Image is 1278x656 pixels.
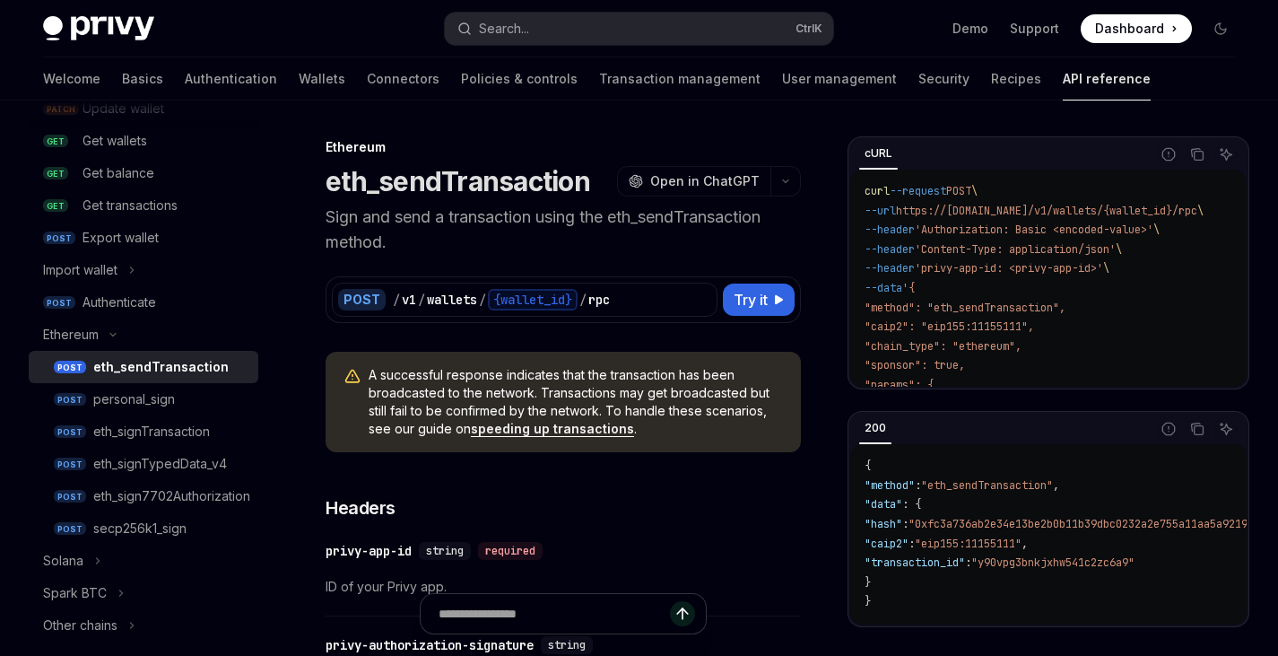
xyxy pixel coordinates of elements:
[326,542,412,560] div: privy-app-id
[43,615,117,636] div: Other chains
[461,57,578,101] a: Policies & controls
[865,378,934,392] span: "params": {
[915,223,1153,237] span: 'Authorization: Basic <encoded-value>'
[488,289,578,311] div: {wallet_id}
[909,537,915,551] span: :
[93,518,187,539] div: secp256k1_sign
[971,555,1135,570] span: "y90vpg3bnkjxhw541c2zc6a9"
[29,351,258,383] a: POSTeth_sendTransaction
[1186,417,1209,441] button: Copy the contents from the code block
[122,57,163,101] a: Basics
[890,184,946,198] span: --request
[865,223,915,237] span: --header
[865,319,1034,334] span: "caip2": "eip155:11155111",
[865,261,915,276] span: --header
[478,542,543,560] div: required
[427,291,477,309] div: wallets
[83,130,147,152] div: Get wallets
[43,57,100,101] a: Welcome
[43,259,117,281] div: Import wallet
[93,485,250,507] div: eth_sign7702Authorization
[1116,242,1122,257] span: \
[43,324,99,345] div: Ethereum
[1186,143,1209,166] button: Copy the contents from the code block
[29,577,258,609] button: Toggle Spark BTC section
[865,281,902,295] span: --data
[1157,143,1180,166] button: Report incorrect code
[326,576,801,598] span: ID of your Privy app.
[921,478,1053,493] span: "eth_sendTransaction"
[991,57,1041,101] a: Recipes
[185,57,277,101] a: Authentication
[723,284,795,316] button: Try it
[865,204,896,218] span: --url
[29,448,258,480] a: POSTeth_signTypedData_v4
[29,383,258,415] a: POSTpersonal_sign
[1063,57,1151,101] a: API reference
[896,204,1197,218] span: https://[DOMAIN_NAME]/v1/wallets/{wallet_id}/rpc
[915,242,1116,257] span: 'Content-Type: application/json'
[902,281,915,295] span: '{
[439,594,670,634] input: Ask a question...
[865,497,902,512] span: "data"
[43,582,107,604] div: Spark BTC
[29,480,258,512] a: POSTeth_sign7702Authorization
[918,57,969,101] a: Security
[326,495,396,520] span: Headers
[29,415,258,448] a: POSTeth_signTransaction
[54,490,86,503] span: POST
[43,199,68,213] span: GET
[1081,14,1192,43] a: Dashboard
[1053,478,1059,493] span: ,
[426,544,464,558] span: string
[29,189,258,222] a: GETGet transactions
[1214,417,1238,441] button: Ask AI
[29,286,258,319] a: POSTAuthenticate
[1214,143,1238,166] button: Ask AI
[946,184,971,198] span: POST
[402,291,416,309] div: v1
[1157,417,1180,441] button: Report incorrect code
[865,184,890,198] span: curl
[29,125,258,157] a: GETGet wallets
[579,291,587,309] div: /
[29,512,258,545] a: POSTsecp256k1_sign
[43,232,75,245] span: POST
[865,575,871,590] span: }
[43,167,68,180] span: GET
[865,301,1065,315] span: "method": "eth_sendTransaction",
[1206,14,1235,43] button: Toggle dark mode
[915,478,921,493] span: :
[326,138,801,156] div: Ethereum
[43,550,83,572] div: Solana
[782,57,897,101] a: User management
[795,22,822,36] span: Ctrl K
[1095,20,1164,38] span: Dashboard
[617,166,770,197] button: Open in ChatGPT
[43,296,75,310] span: POST
[915,537,1022,551] span: "eip155:11155111"
[865,358,965,372] span: "sponsor": true,
[93,421,210,442] div: eth_signTransaction
[54,522,86,536] span: POST
[83,292,156,313] div: Authenticate
[29,222,258,254] a: POSTExport wallet
[865,594,871,608] span: }
[29,609,258,642] button: Toggle Other chains section
[29,319,258,351] button: Toggle Ethereum section
[865,478,915,493] span: "method"
[1103,261,1109,276] span: \
[479,291,486,309] div: /
[859,143,898,164] div: cURL
[343,368,361,386] svg: Warning
[865,339,1022,354] span: "chain_type": "ethereum",
[418,291,425,309] div: /
[1197,204,1204,218] span: \
[471,421,634,437] a: speeding up transactions
[445,13,832,45] button: Open search
[599,57,761,101] a: Transaction management
[83,162,154,184] div: Get balance
[865,517,902,531] span: "hash"
[338,289,386,311] div: POST
[865,537,909,551] span: "caip2"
